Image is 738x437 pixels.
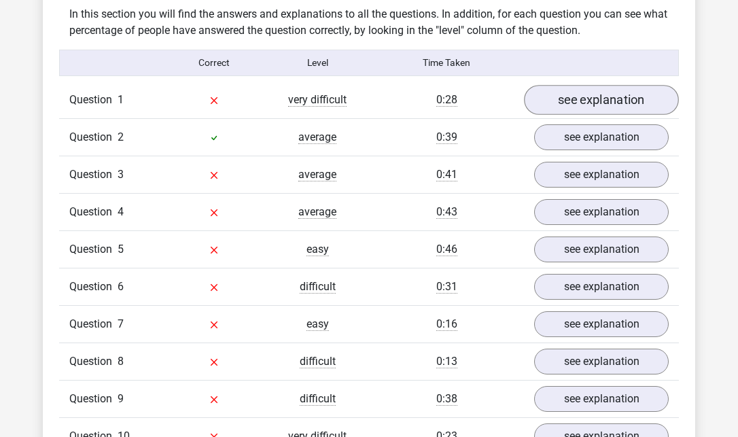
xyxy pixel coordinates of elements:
a: see explanation [534,274,669,300]
span: very difficult [288,93,347,107]
div: In this section you will find the answers and explanations to all the questions. In addition, for... [59,6,679,39]
span: 9 [118,392,124,405]
span: Question [69,316,118,332]
span: 7 [118,317,124,330]
span: 8 [118,355,124,368]
span: Question [69,241,118,258]
span: average [298,168,336,181]
span: 3 [118,168,124,181]
span: difficult [300,355,336,368]
span: 0:41 [436,168,457,181]
div: Level [266,56,369,70]
span: 0:31 [436,280,457,294]
span: Question [69,391,118,407]
span: 5 [118,243,124,256]
a: see explanation [534,199,669,225]
div: Time Taken [369,56,524,70]
span: Question [69,204,118,220]
span: Question [69,353,118,370]
a: see explanation [534,124,669,150]
span: 0:39 [436,130,457,144]
span: difficult [300,392,336,406]
a: see explanation [534,162,669,188]
span: 2 [118,130,124,143]
span: 4 [118,205,124,218]
a: see explanation [534,386,669,412]
span: Question [69,92,118,108]
span: 1 [118,93,124,106]
span: average [298,130,336,144]
span: Question [69,279,118,295]
a: see explanation [534,349,669,374]
span: 0:46 [436,243,457,256]
span: easy [306,317,329,331]
span: difficult [300,280,336,294]
span: Question [69,129,118,145]
a: see explanation [534,311,669,337]
div: Correct [163,56,266,70]
span: 0:28 [436,93,457,107]
span: easy [306,243,329,256]
span: 0:16 [436,317,457,331]
a: see explanation [524,85,679,115]
span: 0:13 [436,355,457,368]
a: see explanation [534,237,669,262]
span: Question [69,167,118,183]
span: 0:38 [436,392,457,406]
span: average [298,205,336,219]
span: 6 [118,280,124,293]
span: 0:43 [436,205,457,219]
